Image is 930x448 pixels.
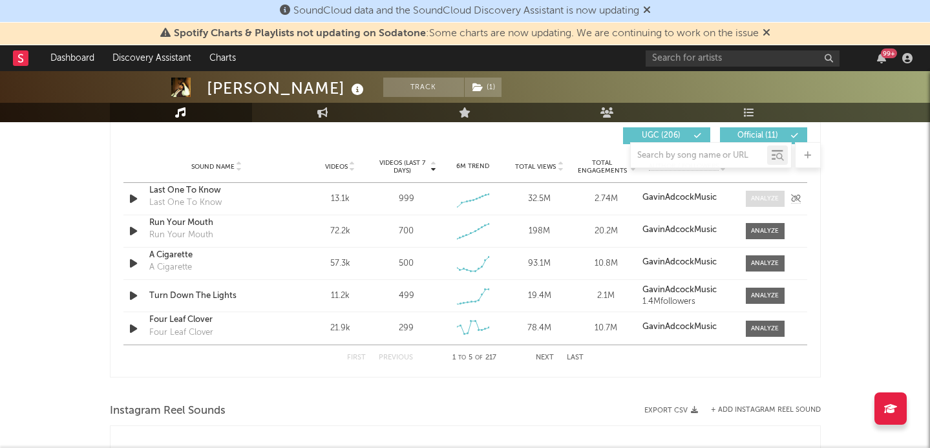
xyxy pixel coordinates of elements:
[642,226,717,234] strong: GavinAdcockMusic
[310,322,370,335] div: 21.9k
[379,354,413,361] button: Previous
[642,258,732,267] a: GavinAdcockMusic
[576,322,636,335] div: 10.7M
[642,258,717,266] strong: GavinAdcockMusic
[576,225,636,238] div: 20.2M
[644,407,698,414] button: Export CSV
[642,193,732,202] a: GavinAdcockMusic
[310,257,370,270] div: 57.3k
[149,217,284,229] a: Run Your Mouth
[310,225,370,238] div: 72.2k
[728,132,788,140] span: Official ( 11 )
[698,407,821,414] div: + Add Instagram Reel Sound
[399,193,414,206] div: 999
[877,53,886,63] button: 99+
[458,355,466,361] span: to
[383,78,464,97] button: Track
[110,403,226,419] span: Instagram Reel Sounds
[576,193,636,206] div: 2.74M
[509,257,569,270] div: 93.1M
[576,290,636,303] div: 2.1M
[465,78,502,97] button: (1)
[881,48,897,58] div: 99 +
[149,314,284,326] a: Four Leaf Clover
[631,132,691,140] span: UGC ( 206 )
[464,78,502,97] span: ( 1 )
[720,127,807,144] button: Official(11)
[347,354,366,361] button: First
[149,197,222,209] div: Last One To Know
[174,28,759,39] span: : Some charts are now updating. We are continuing to work on the issue
[399,322,414,335] div: 299
[149,261,192,274] div: A Cigarette
[41,45,103,71] a: Dashboard
[174,28,426,39] span: Spotify Charts & Playlists not updating on Sodatone
[509,193,569,206] div: 32.5M
[509,290,569,303] div: 19.4M
[149,184,284,197] a: Last One To Know
[642,193,717,202] strong: GavinAdcockMusic
[439,350,510,366] div: 1 5 217
[293,6,639,16] span: SoundCloud data and the SoundCloud Discovery Assistant is now updating
[149,326,213,339] div: Four Leaf Clover
[536,354,554,361] button: Next
[207,78,367,99] div: [PERSON_NAME]
[642,297,732,306] div: 1.4M followers
[631,151,767,161] input: Search by song name or URL
[642,286,732,295] a: GavinAdcockMusic
[642,323,732,332] a: GavinAdcockMusic
[567,354,584,361] button: Last
[642,286,717,294] strong: GavinAdcockMusic
[399,290,414,303] div: 499
[310,290,370,303] div: 11.2k
[763,28,770,39] span: Dismiss
[103,45,200,71] a: Discovery Assistant
[576,257,636,270] div: 10.8M
[642,323,717,331] strong: GavinAdcockMusic
[642,226,732,235] a: GavinAdcockMusic
[149,290,284,303] a: Turn Down The Lights
[646,50,840,67] input: Search for artists
[509,225,569,238] div: 198M
[711,407,821,414] button: + Add Instagram Reel Sound
[149,249,284,262] a: A Cigarette
[623,127,710,144] button: UGC(206)
[399,225,414,238] div: 700
[310,193,370,206] div: 13.1k
[509,322,569,335] div: 78.4M
[475,355,483,361] span: of
[149,229,213,242] div: Run Your Mouth
[643,6,651,16] span: Dismiss
[200,45,245,71] a: Charts
[399,257,414,270] div: 500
